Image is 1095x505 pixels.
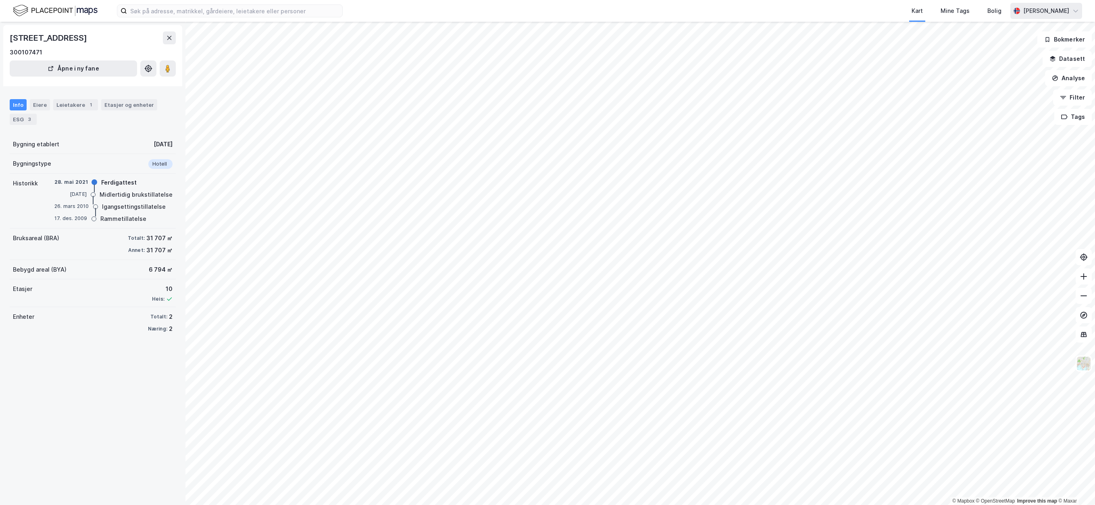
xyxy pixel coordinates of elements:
div: Midlertidig brukstillatelse [100,190,173,200]
button: Datasett [1043,51,1092,67]
div: 2 [169,312,173,322]
img: logo.f888ab2527a4732fd821a326f86c7f29.svg [13,4,98,18]
div: Bebygd areal (BYA) [13,265,67,274]
button: Bokmerker [1037,31,1092,48]
button: Filter [1053,89,1092,106]
div: 300107471 [10,48,42,57]
div: 17. des. 2009 [54,215,87,222]
div: Info [10,99,27,110]
div: Enheter [13,312,34,322]
div: Etasjer og enheter [104,101,154,108]
img: Z [1076,356,1091,371]
a: Mapbox [952,498,974,504]
div: [PERSON_NAME] [1023,6,1069,16]
div: Bruksareal (BRA) [13,233,59,243]
div: Etasjer [13,284,32,294]
div: Bygningstype [13,159,51,168]
button: Analyse [1045,70,1092,86]
div: 3 [25,115,33,123]
div: 26. mars 2010 [54,203,89,210]
div: Kontrollprogram for chat [1055,466,1095,505]
iframe: Chat Widget [1055,466,1095,505]
div: [DATE] [154,139,173,149]
button: Åpne i ny fane [10,60,137,77]
div: Totalt: [150,314,167,320]
input: Søk på adresse, matrikkel, gårdeiere, leietakere eller personer [127,5,342,17]
div: Kart [912,6,923,16]
div: Leietakere [53,99,98,110]
div: Historikk [13,179,38,188]
div: 2 [169,324,173,334]
div: 31 707 ㎡ [146,245,173,255]
div: Ferdigattest [101,178,137,187]
div: [DATE] [54,191,87,198]
button: Tags [1054,109,1092,125]
div: [STREET_ADDRESS] [10,31,89,44]
div: ESG [10,114,37,125]
div: 31 707 ㎡ [146,233,173,243]
div: Næring: [148,326,167,332]
div: 28. mai 2021 [54,179,88,186]
div: Rammetillatelse [100,214,146,224]
div: 10 [152,284,173,294]
div: Heis: [152,296,164,302]
div: Eiere [30,99,50,110]
div: Totalt: [128,235,145,241]
div: Bolig [987,6,1001,16]
div: Mine Tags [941,6,970,16]
div: 1 [87,101,95,109]
div: Annet: [128,247,145,254]
div: 6 794 ㎡ [149,265,173,274]
a: OpenStreetMap [976,498,1015,504]
div: Igangsettingstillatelse [102,202,166,212]
div: Bygning etablert [13,139,59,149]
a: Improve this map [1017,498,1057,504]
